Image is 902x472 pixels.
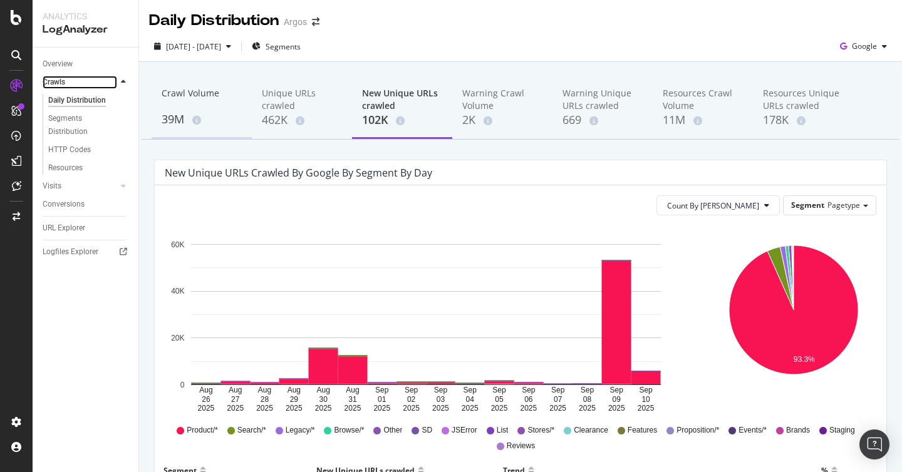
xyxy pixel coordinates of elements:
text: 2025 [256,404,273,413]
span: Legacy/* [286,425,315,436]
button: Google [835,36,892,56]
text: 2025 [198,404,215,413]
span: Clearance [574,425,608,436]
div: Overview [43,58,73,71]
text: 05 [495,395,504,404]
div: Visits [43,180,61,193]
a: Conversions [43,198,130,211]
span: Reviews [507,441,535,451]
div: Unique URLs crawled [262,87,342,112]
span: [DATE] - [DATE] [166,41,221,52]
text: 27 [231,395,240,404]
text: Aug [346,386,359,395]
text: 2025 [520,404,537,413]
text: 2025 [432,404,449,413]
span: Brands [786,425,810,436]
text: 28 [261,395,269,404]
span: List [497,425,509,436]
div: HTTP Codes [48,143,91,156]
div: Argos [284,16,307,28]
a: HTTP Codes [48,143,130,156]
text: 02 [407,395,416,404]
div: 178K [763,112,843,128]
text: 2025 [549,404,566,413]
div: 2K [462,112,542,128]
text: 2025 [345,404,361,413]
div: Analytics [43,10,128,23]
text: Aug [199,386,212,395]
div: New Unique URLs crawled by google by Segment by Day [165,167,432,179]
span: Google [852,41,877,51]
text: 2025 [315,404,332,413]
span: Browse/* [334,425,364,436]
text: 0 [180,381,185,389]
button: [DATE] - [DATE] [149,36,236,56]
div: 669 [562,112,643,128]
text: 29 [290,395,299,404]
text: 2025 [579,404,596,413]
text: 2025 [608,404,625,413]
text: Sep [551,386,565,395]
div: Segments Distribution [48,112,118,138]
text: Aug [229,386,242,395]
span: Pagetype [827,200,860,210]
svg: A chart. [165,225,687,413]
a: Daily Distribution [48,94,130,107]
span: Staging [829,425,855,436]
text: 40K [171,287,184,296]
text: 03 [437,395,445,404]
span: Stores/* [527,425,554,436]
text: Sep [375,386,389,395]
text: 20K [171,334,184,342]
a: Resources [48,162,130,175]
span: Product/* [187,425,217,436]
text: Aug [258,386,271,395]
span: Segment [791,200,824,210]
text: 06 [524,395,533,404]
text: 26 [202,395,210,404]
a: Visits [43,180,117,193]
text: Sep [434,386,448,395]
text: 2025 [286,404,303,413]
a: Overview [43,58,130,71]
div: Daily Distribution [48,94,106,107]
span: Features [628,425,657,436]
svg: A chart. [713,225,874,413]
span: Events/* [739,425,767,436]
span: JSError [452,425,477,436]
text: 07 [554,395,562,404]
div: 102K [362,112,442,128]
text: 04 [466,395,475,404]
text: Sep [405,386,418,395]
div: Daily Distribution [149,10,279,31]
text: Aug [288,386,301,395]
text: Sep [492,386,506,395]
text: 2025 [462,404,479,413]
div: Resources Crawl Volume [663,87,743,112]
span: Other [383,425,402,436]
text: 93.3% [793,355,814,364]
text: 2025 [638,404,655,413]
text: Aug [316,386,329,395]
text: 2025 [373,404,390,413]
div: Resources [48,162,83,175]
div: Warning Crawl Volume [462,87,542,112]
div: Resources Unique URLs crawled [763,87,843,112]
div: Crawls [43,76,65,89]
span: Proposition/* [676,425,719,436]
div: Crawl Volume [162,87,242,111]
text: 60K [171,240,184,249]
span: Count By Day [667,200,759,211]
text: 09 [613,395,621,404]
button: Count By [PERSON_NAME] [656,195,780,215]
text: 2025 [491,404,508,413]
text: 08 [583,395,592,404]
text: Sep [522,386,536,395]
div: Warning Unique URLs crawled [562,87,643,112]
a: Segments Distribution [48,112,130,138]
text: 2025 [227,404,244,413]
a: URL Explorer [43,222,130,235]
text: Sep [464,386,477,395]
